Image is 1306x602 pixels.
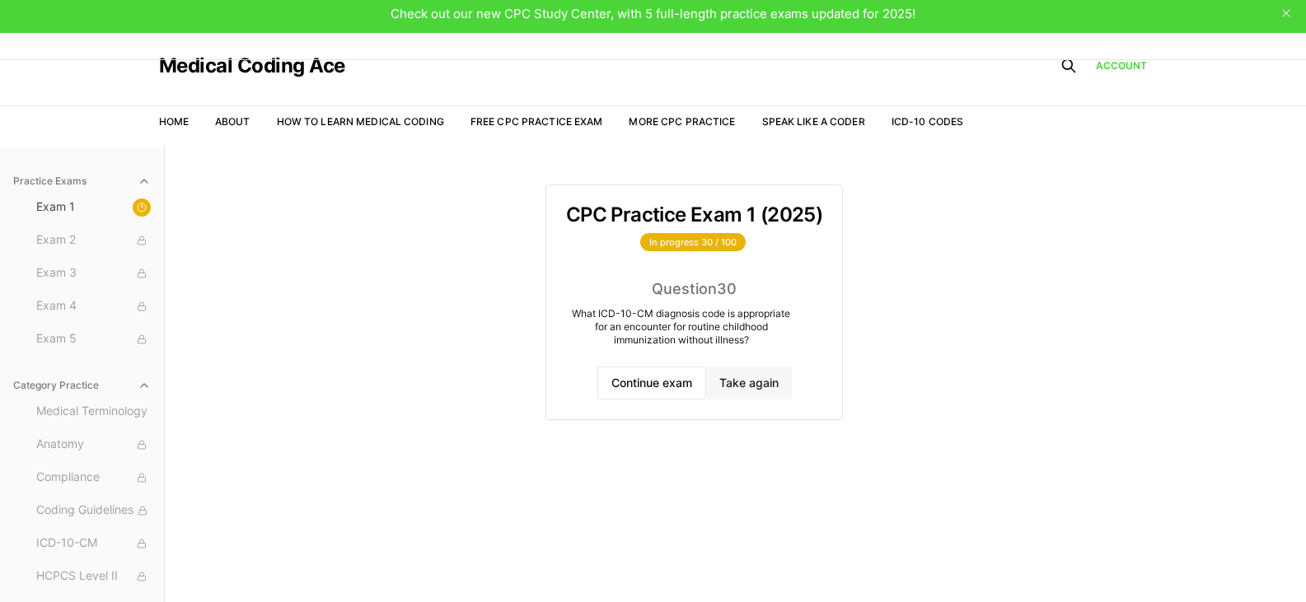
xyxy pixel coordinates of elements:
span: Exam 1 [36,198,151,217]
a: Medical Coding Ace [159,56,345,76]
span: Exam 5 [36,330,151,348]
span: Check out our new CPC Study Center, with 5 full-length practice exams updated for 2025! [391,6,915,21]
button: Coding Guidelines [30,497,157,524]
a: Free CPC Practice Exam [470,115,603,128]
button: Anatomy [30,432,157,458]
div: Question 30 [566,278,822,301]
span: ICD-10-CM [36,534,151,553]
span: Coding Guidelines [36,502,151,520]
span: Exam 4 [36,297,151,315]
button: Exam 4 [30,293,157,320]
button: Exam 5 [30,326,157,352]
button: HCPCS Level II [30,563,157,590]
span: Compliance [36,469,151,487]
button: ICD-10-CM [30,530,157,557]
a: How to Learn Medical Coding [277,115,444,128]
a: More CPC Practice [629,115,735,128]
span: Anatomy [36,436,151,454]
button: Compliance [30,464,157,491]
button: Category Practice [7,372,157,399]
button: Exam 2 [30,227,157,254]
span: Medical Terminology [36,403,151,421]
span: HCPCS Level II [36,567,151,586]
a: About [215,115,250,128]
button: Take again [706,366,792,399]
button: Medical Terminology [30,399,157,425]
a: ICD-10 Codes [892,115,963,128]
span: Exam 2 [36,231,151,250]
div: What ICD-10-CM diagnosis code is appropriate for an encounter for routine childhood immunization ... [566,307,797,347]
button: Practice Exams [7,168,157,194]
h3: CPC Practice Exam 1 (2025) [566,205,822,225]
button: Exam 1 [30,194,157,221]
button: Continue exam [597,366,706,399]
div: In progress 30 / 100 [640,233,746,251]
button: Exam 3 [30,260,157,287]
a: Speak Like a Coder [762,115,865,128]
a: Home [159,115,189,128]
a: Account [1096,58,1148,73]
span: Exam 3 [36,264,151,282]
